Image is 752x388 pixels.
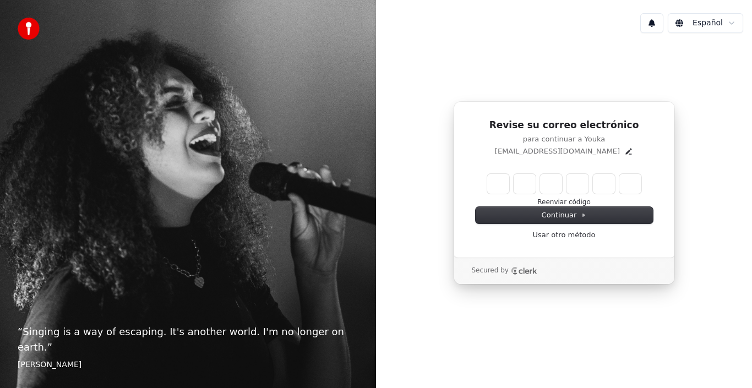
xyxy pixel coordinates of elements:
[624,147,633,156] button: Edit
[495,146,620,156] p: [EMAIL_ADDRESS][DOMAIN_NAME]
[476,134,653,144] p: para continuar a Youka
[18,359,358,370] footer: [PERSON_NAME]
[542,210,587,220] span: Continuar
[511,267,537,275] a: Clerk logo
[537,198,591,207] button: Reenviar código
[533,230,596,240] a: Usar otro método
[476,119,653,132] h1: Revise su correo electrónico
[18,18,40,40] img: youka
[18,324,358,355] p: “ Singing is a way of escaping. It's another world. I'm no longer on earth. ”
[472,266,509,275] p: Secured by
[476,207,653,223] button: Continuar
[487,174,663,194] input: Enter verification code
